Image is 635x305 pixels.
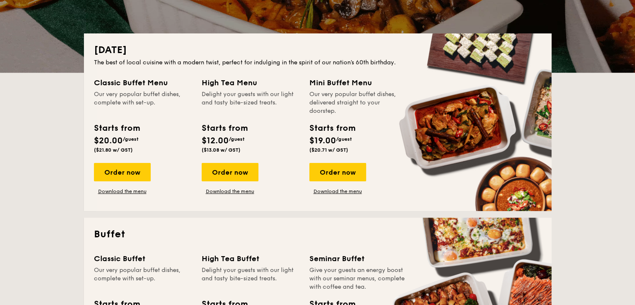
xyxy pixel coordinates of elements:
span: /guest [336,136,352,142]
a: Download the menu [202,188,258,195]
div: Classic Buffet Menu [94,77,192,89]
h2: [DATE] [94,43,541,57]
div: Delight your guests with our light and tasty bite-sized treats. [202,90,299,115]
a: Download the menu [309,188,366,195]
div: Order now [202,163,258,181]
h2: Buffet [94,228,541,241]
div: Starts from [309,122,355,135]
span: $19.00 [309,136,336,146]
div: Order now [309,163,366,181]
div: Starts from [202,122,247,135]
span: ($20.71 w/ GST) [309,147,348,153]
div: Our very popular buffet dishes, delivered straight to your doorstep. [309,90,407,115]
div: Our very popular buffet dishes, complete with set-up. [94,266,192,291]
span: $20.00 [94,136,123,146]
div: Delight your guests with our light and tasty bite-sized treats. [202,266,299,291]
span: $12.00 [202,136,229,146]
span: ($13.08 w/ GST) [202,147,240,153]
div: Starts from [94,122,139,135]
span: /guest [123,136,139,142]
div: The best of local cuisine with a modern twist, perfect for indulging in the spirit of our nation’... [94,58,541,67]
div: High Tea Menu [202,77,299,89]
div: Give your guests an energy boost with our seminar menus, complete with coffee and tea. [309,266,407,291]
a: Download the menu [94,188,151,195]
span: ($21.80 w/ GST) [94,147,133,153]
div: Mini Buffet Menu [309,77,407,89]
span: /guest [229,136,245,142]
div: Seminar Buffet [309,253,407,264]
div: Classic Buffet [94,253,192,264]
div: High Tea Buffet [202,253,299,264]
div: Our very popular buffet dishes, complete with set-up. [94,90,192,115]
div: Order now [94,163,151,181]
